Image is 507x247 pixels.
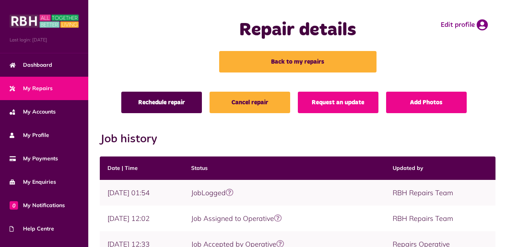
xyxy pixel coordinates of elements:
[10,225,54,233] span: Help Centre
[385,156,495,180] th: Updated by
[10,36,79,43] span: Last login: [DATE]
[441,19,488,31] a: Edit profile
[10,131,49,139] span: My Profile
[10,13,79,29] img: MyRBH
[10,155,58,163] span: My Payments
[183,180,385,206] td: JobLogged
[210,92,290,113] a: Cancel repair
[100,132,495,146] h2: Job history
[298,92,378,113] a: Request an update
[10,201,18,209] span: 0
[10,108,56,116] span: My Accounts
[385,180,495,206] td: RBH Repairs Team
[385,206,495,231] td: RBH Repairs Team
[219,51,377,72] a: Back to my repairs
[121,92,202,113] a: Rechedule repair
[10,201,65,209] span: My Notifications
[100,206,183,231] td: [DATE] 12:02
[183,206,385,231] td: Job Assigned to Operative
[386,92,467,113] a: Add Photos
[10,84,53,92] span: My Repairs
[183,156,385,180] th: Status
[201,19,395,41] h1: Repair details
[10,61,52,69] span: Dashboard
[100,180,183,206] td: [DATE] 01:54
[100,156,183,180] th: Date | Time
[10,178,56,186] span: My Enquiries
